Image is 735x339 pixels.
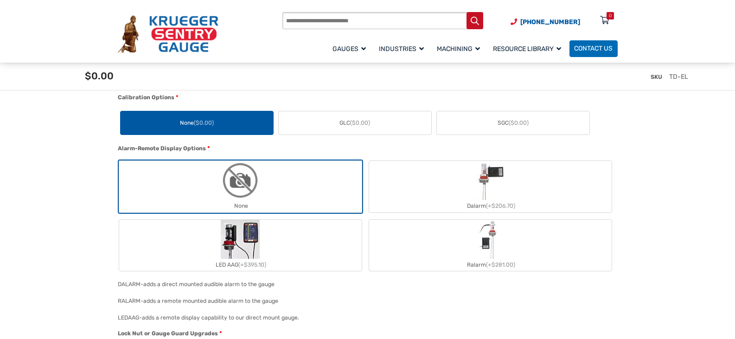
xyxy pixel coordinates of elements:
div: Ralarm [369,259,612,271]
a: Phone Number (920) 434-8860 [511,17,580,27]
a: Industries [374,39,432,58]
div: adds a remote display capability to our direct mount gauge. [142,314,299,321]
img: Krueger Sentry Gauge [118,15,218,52]
label: Dalarm [369,161,612,212]
label: LED AAG [119,220,362,271]
span: Alarm-Remote Display Options [118,145,206,152]
span: SKU [651,74,662,80]
span: SGC [498,119,529,127]
span: Gauges [332,45,366,53]
span: (+$206.70) [486,203,515,209]
span: TD-EL [669,73,688,81]
span: LEDAAG- [118,314,142,321]
label: None [119,161,362,212]
abbr: required [207,144,210,153]
a: Gauges [328,39,374,58]
span: Industries [379,45,424,53]
span: DALARM- [118,281,143,288]
div: LED AAG [119,259,362,271]
span: RALARM- [118,298,143,304]
div: adds a remote mounted audible alarm to the gauge [143,298,278,304]
span: (+$395.10) [238,262,266,268]
div: None [119,200,362,212]
span: ($0.00) [350,120,370,126]
span: Machining [437,45,480,53]
span: [PHONE_NUMBER] [520,18,580,26]
span: Calibration Options [118,94,174,101]
span: Resource Library [493,45,561,53]
a: Machining [432,39,488,58]
abbr: required [176,93,178,102]
div: Dalarm [369,200,612,212]
a: Resource Library [488,39,569,58]
label: Ralarm [369,220,612,271]
span: Contact Us [574,45,613,53]
span: (+$281.00) [486,262,515,268]
span: $0.00 [85,70,114,82]
div: adds a direct mounted audible alarm to the gauge [143,281,275,288]
span: GLC [339,119,370,127]
a: Contact Us [569,40,618,57]
abbr: required [219,329,222,338]
span: ($0.00) [194,120,214,126]
span: Lock Nut or Gauge Guard Upgrades [118,330,218,337]
span: ($0.00) [509,120,529,126]
span: None [180,119,214,127]
div: 0 [609,12,612,19]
